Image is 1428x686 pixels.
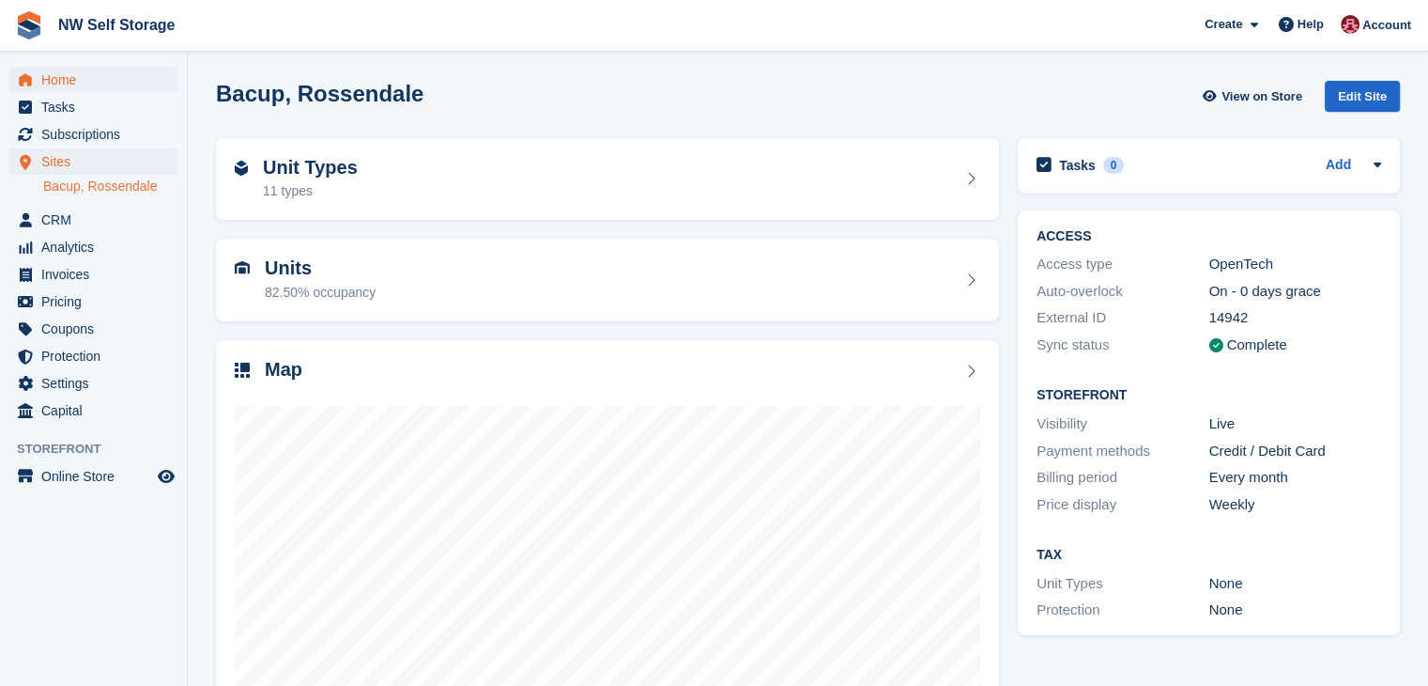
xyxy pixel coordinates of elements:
[263,157,358,179] h2: Unit Types
[1103,157,1125,174] div: 0
[51,9,182,40] a: NW Self Storage
[41,67,154,93] span: Home
[1200,81,1310,112] a: View on Store
[41,234,154,260] span: Analytics
[1325,81,1400,112] div: Edit Site
[1297,15,1324,34] span: Help
[1036,467,1209,489] div: Billing period
[1209,600,1382,621] div: None
[1036,229,1381,244] h2: ACCESS
[1036,600,1209,621] div: Protection
[9,343,177,369] a: menu
[1205,15,1242,34] span: Create
[1036,441,1209,462] div: Payment methods
[9,398,177,424] a: menu
[1036,307,1209,329] div: External ID
[41,316,154,342] span: Coupons
[1209,281,1382,303] div: On - 0 days grace
[1036,335,1209,356] div: Sync status
[41,94,154,120] span: Tasks
[1221,87,1302,106] span: View on Store
[41,121,154,148] span: Subscriptions
[1227,335,1287,356] div: Complete
[216,239,999,321] a: Units 82.50% occupancy
[17,440,187,459] span: Storefront
[9,261,177,288] a: menu
[9,94,177,120] a: menu
[41,398,154,424] span: Capital
[43,178,177,195] a: Bacup, Rossendale
[265,359,302,381] h2: Map
[41,207,154,233] span: CRM
[1036,548,1381,563] h2: Tax
[9,67,177,93] a: menu
[1209,494,1382,516] div: Weekly
[1036,494,1209,516] div: Price display
[9,234,177,260] a: menu
[9,370,177,397] a: menu
[1209,467,1382,489] div: Every month
[1209,307,1382,329] div: 14942
[41,148,154,175] span: Sites
[41,463,154,490] span: Online Store
[9,207,177,233] a: menu
[9,463,177,490] a: menu
[1036,254,1209,275] div: Access type
[1362,16,1411,35] span: Account
[1209,254,1382,275] div: OpenTech
[216,81,423,106] h2: Bacup, Rossendale
[9,316,177,342] a: menu
[235,161,248,176] img: unit-type-icn-2b2737a686de81e16bb02015468b77c625bbabd49415b5ef34ead5e3b44a266d.svg
[265,257,376,279] h2: Units
[235,261,250,274] img: unit-icn-7be61d7bf1b0ce9d3e12c5938cc71ed9869f7b940bace4675aadf7bd6d80202e.svg
[1209,441,1382,462] div: Credit / Debit Card
[263,181,358,201] div: 11 types
[1036,388,1381,403] h2: Storefront
[1325,81,1400,119] a: Edit Site
[41,343,154,369] span: Protection
[216,138,999,221] a: Unit Types 11 types
[41,261,154,288] span: Invoices
[1209,573,1382,595] div: None
[1059,157,1096,174] h2: Tasks
[155,465,177,488] a: Preview store
[9,148,177,175] a: menu
[1036,281,1209,303] div: Auto-overlock
[1326,155,1351,177] a: Add
[235,363,250,378] img: map-icn-33ee37083ee616e46c38cad1a60f524a97daa1e2b2c8c0bc3eb3415660979fc1.svg
[1036,573,1209,595] div: Unit Types
[1209,413,1382,435] div: Live
[265,283,376,303] div: 82.50% occupancy
[9,288,177,315] a: menu
[1036,413,1209,435] div: Visibility
[41,370,154,397] span: Settings
[1341,15,1359,34] img: Josh Vines
[41,288,154,315] span: Pricing
[15,11,43,39] img: stora-icon-8386f47178a22dfd0bd8f6a31ec36ba5ce8667c1dd55bd0f319d3a0aa187defe.svg
[9,121,177,148] a: menu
